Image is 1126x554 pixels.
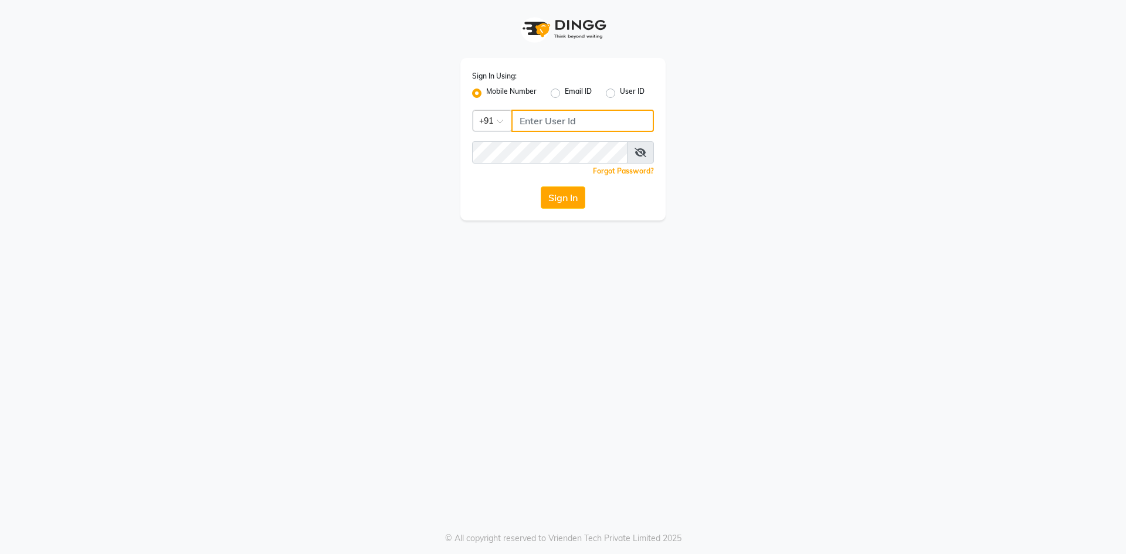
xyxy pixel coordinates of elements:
input: Username [472,141,628,164]
a: Forgot Password? [593,166,654,175]
img: logo1.svg [516,12,610,46]
label: Email ID [565,86,592,100]
label: User ID [620,86,645,100]
label: Mobile Number [486,86,537,100]
button: Sign In [541,186,585,209]
label: Sign In Using: [472,71,517,81]
input: Username [511,110,654,132]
